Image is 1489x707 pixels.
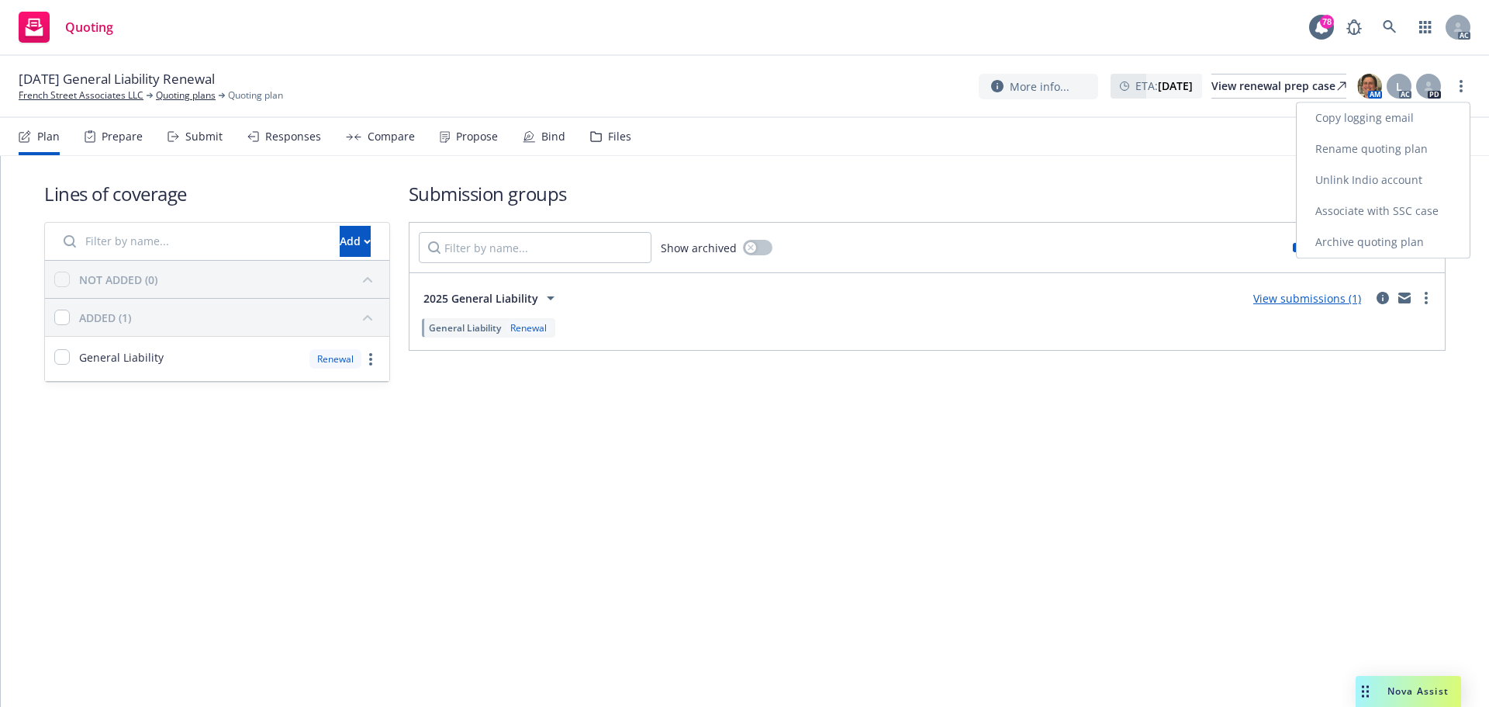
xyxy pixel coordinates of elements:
[1010,78,1069,95] span: More info...
[79,305,380,330] button: ADDED (1)
[507,321,550,334] div: Renewal
[1253,291,1361,306] a: View submissions (1)
[1297,227,1470,258] a: Archive quoting plan
[429,321,501,334] span: General Liability
[608,130,631,143] div: Files
[1356,676,1375,707] div: Drag to move
[1387,684,1449,698] span: Nova Assist
[541,130,565,143] div: Bind
[419,232,651,263] input: Filter by name...
[79,272,157,288] div: NOT ADDED (0)
[37,130,60,143] div: Plan
[185,130,223,143] div: Submit
[361,350,380,369] a: more
[228,88,283,102] span: Quoting plan
[423,290,538,307] span: 2025 General Liability
[309,349,361,369] div: Renewal
[19,70,215,88] span: [DATE] General Liability Renewal
[1158,78,1193,93] strong: [DATE]
[1410,12,1441,43] a: Switch app
[1452,77,1470,95] a: more
[419,282,565,314] button: 2025 General Liability
[456,130,498,143] div: Propose
[54,226,330,257] input: Filter by name...
[1293,241,1363,254] div: Limits added
[1339,12,1370,43] a: Report a Bug
[409,181,1446,206] h1: Submission groups
[1297,102,1470,133] a: Copy logging email
[1373,289,1392,307] a: circleInformation
[1297,165,1470,196] a: Unlink Indio account
[1396,78,1402,95] span: L
[1211,74,1346,99] a: View renewal prep case
[1357,74,1382,99] img: photo
[79,310,131,326] div: ADDED (1)
[79,349,164,366] span: General Liability
[19,88,143,102] a: French Street Associates LLC
[65,21,113,33] span: Quoting
[1356,676,1461,707] button: Nova Assist
[368,130,415,143] div: Compare
[1395,289,1414,307] a: mail
[340,227,371,256] div: Add
[1211,75,1346,98] div: View renewal prep case
[44,181,390,206] h1: Lines of coverage
[340,226,371,257] button: Add
[265,130,321,143] div: Responses
[661,240,737,256] span: Show archived
[79,267,380,292] button: NOT ADDED (0)
[12,5,119,49] a: Quoting
[1320,15,1334,29] div: 78
[1135,78,1193,94] span: ETA :
[156,88,216,102] a: Quoting plans
[102,130,143,143] div: Prepare
[1297,133,1470,165] a: Rename quoting plan
[1374,12,1405,43] a: Search
[1297,196,1470,227] a: Associate with SSC case
[979,74,1098,99] button: More info...
[1417,289,1435,307] a: more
